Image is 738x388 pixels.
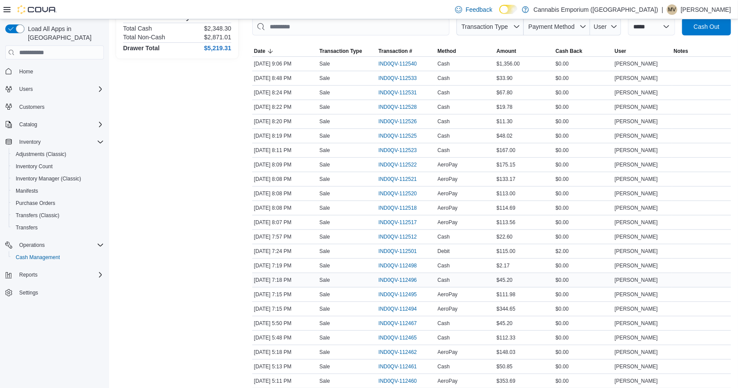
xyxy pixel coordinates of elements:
span: AeroPay [438,204,458,211]
button: IND0QV-112521 [378,174,426,184]
span: Operations [16,240,104,250]
a: Transfers [12,222,41,233]
p: Sale [319,104,330,111]
span: IND0QV-112521 [378,176,417,183]
span: [PERSON_NAME] [614,118,658,125]
span: IND0QV-112465 [378,334,417,341]
a: Inventory Manager (Classic) [12,173,85,184]
div: $0.00 [554,347,613,357]
div: [DATE] 5:11 PM [252,376,318,386]
button: Inventory [16,137,44,147]
button: IND0QV-112518 [378,203,426,213]
div: $0.00 [554,116,613,127]
button: Purchase Orders [9,197,107,209]
p: Sale [319,320,330,327]
button: Cash Out [682,18,731,35]
button: IND0QV-112465 [378,333,426,343]
span: Users [16,84,104,94]
div: [DATE] 7:57 PM [252,232,318,242]
span: Cash [438,132,450,139]
button: Transfers (Classic) [9,209,107,222]
div: $0.00 [554,304,613,314]
span: Transfers (Classic) [12,210,104,221]
span: IND0QV-112523 [378,147,417,154]
div: [DATE] 7:24 PM [252,246,318,256]
span: [PERSON_NAME] [614,305,658,312]
p: Sale [319,363,330,370]
div: $0.00 [554,131,613,141]
button: IND0QV-112520 [378,188,426,199]
span: Transaction Type [319,48,362,55]
span: IND0QV-112501 [378,248,417,255]
button: Inventory Count [9,160,107,173]
div: [DATE] 8:19 PM [252,131,318,141]
div: $0.00 [554,87,613,98]
p: Sale [319,248,330,255]
button: Customers [2,100,107,113]
a: Purchase Orders [12,198,59,208]
p: Sale [319,176,330,183]
span: [PERSON_NAME] [614,60,658,67]
p: Sale [319,262,330,269]
span: $67.80 [497,89,513,96]
p: Sale [319,219,330,226]
div: [DATE] 5:50 PM [252,318,318,329]
div: [DATE] 7:15 PM [252,304,318,314]
span: [PERSON_NAME] [614,248,658,255]
div: $2.00 [554,246,613,256]
span: Inventory [16,137,104,147]
span: IND0QV-112460 [378,378,417,385]
span: Catalog [16,119,104,130]
span: Cash [438,104,450,111]
button: IND0QV-112461 [378,361,426,372]
span: [PERSON_NAME] [614,262,658,269]
span: Cash [438,262,450,269]
span: Cash Out [693,22,719,31]
button: Catalog [2,118,107,131]
span: $113.00 [497,190,515,197]
span: [PERSON_NAME] [614,176,658,183]
span: Transfers [16,224,38,231]
span: Adjustments (Classic) [12,149,104,159]
div: $0.00 [554,232,613,242]
span: Notes [674,48,688,55]
span: [PERSON_NAME] [614,104,658,111]
button: Catalog [16,119,41,130]
span: Home [19,68,33,75]
span: Payment Method [529,23,575,30]
input: Dark Mode [499,5,518,14]
span: Customers [19,104,45,111]
span: IND0QV-112526 [378,118,417,125]
p: | [662,4,663,15]
button: Operations [16,240,48,250]
div: [DATE] 5:18 PM [252,347,318,357]
span: $112.33 [497,334,515,341]
button: Reports [16,270,41,280]
span: $48.02 [497,132,513,139]
span: $45.20 [497,277,513,284]
span: Inventory Count [12,161,104,172]
div: $0.00 [554,289,613,300]
span: AeroPay [438,291,458,298]
div: $0.00 [554,145,613,156]
button: IND0QV-112501 [378,246,426,256]
button: IND0QV-112512 [378,232,426,242]
button: Inventory Manager (Classic) [9,173,107,185]
div: $0.00 [554,159,613,170]
button: IND0QV-112462 [378,347,426,357]
p: Sale [319,277,330,284]
div: [DATE] 8:20 PM [252,116,318,127]
p: Sale [319,204,330,211]
div: $0.00 [554,260,613,271]
span: Transaction # [378,48,412,55]
button: IND0QV-112540 [378,59,426,69]
span: IND0QV-112495 [378,291,417,298]
p: Sale [319,147,330,154]
button: Date [252,46,318,56]
span: $50.85 [497,363,513,370]
a: Customers [16,102,48,112]
span: Cash Back [556,48,582,55]
span: [PERSON_NAME] [614,132,658,139]
span: Customers [16,101,104,112]
div: Michael Valentin [667,4,677,15]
